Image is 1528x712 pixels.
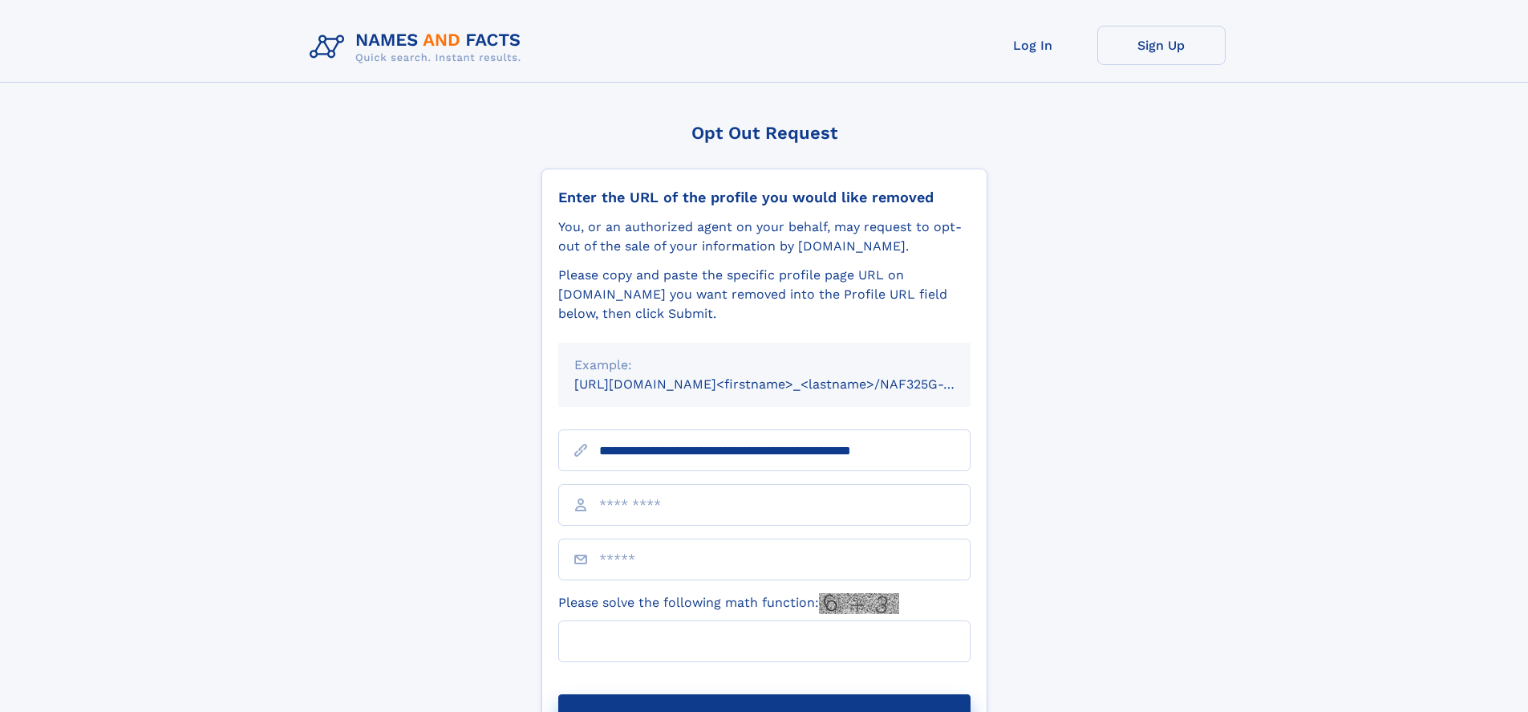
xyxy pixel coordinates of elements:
a: Sign Up [1097,26,1226,65]
div: Opt Out Request [541,123,987,143]
div: Example: [574,356,954,375]
div: Enter the URL of the profile you would like removed [558,189,971,206]
div: Please copy and paste the specific profile page URL on [DOMAIN_NAME] you want removed into the Pr... [558,266,971,323]
small: [URL][DOMAIN_NAME]<firstname>_<lastname>/NAF325G-xxxxxxxx [574,376,1001,392]
img: Logo Names and Facts [303,26,534,69]
a: Log In [969,26,1097,65]
label: Please solve the following math function: [558,593,899,614]
div: You, or an authorized agent on your behalf, may request to opt-out of the sale of your informatio... [558,218,971,256]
